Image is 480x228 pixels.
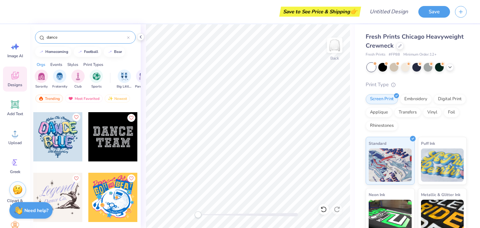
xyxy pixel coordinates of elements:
button: filter button [117,70,132,89]
div: Events [50,62,62,68]
div: Foil [444,108,459,117]
div: Trending [35,95,63,103]
span: Puff Ink [421,140,435,147]
div: Most Favorited [65,95,103,103]
div: Newest [105,95,130,103]
span: Sorority [35,84,48,89]
button: filter button [135,70,150,89]
button: filter button [52,70,67,89]
div: Vinyl [423,108,442,117]
div: Orgs [37,62,45,68]
img: trend_line.gif [77,50,83,54]
img: newest.gif [108,96,113,101]
img: Sorority Image [38,73,45,80]
button: football [74,47,101,57]
span: 👉 [350,7,357,15]
img: Back [328,39,341,52]
div: filter for Sorority [35,70,48,89]
div: bear [114,50,122,54]
button: filter button [90,70,103,89]
div: Applique [366,108,392,117]
div: Accessibility label [195,211,201,218]
button: Like [72,113,80,121]
span: Fraternity [52,84,67,89]
button: Like [72,174,80,182]
strong: Need help? [24,207,48,214]
div: Back [330,55,339,61]
button: Like [127,174,135,182]
span: Minimum Order: 12 + [403,52,437,58]
div: Styles [67,62,78,68]
div: Transfers [394,108,421,117]
span: Neon Ink [369,191,385,198]
span: Upload [8,140,22,145]
div: filter for Sports [90,70,103,89]
img: most_fav.gif [68,96,73,101]
span: Parent's Weekend [135,84,150,89]
span: Big Little Reveal [117,84,132,89]
div: Embroidery [400,94,432,104]
button: filter button [71,70,85,89]
span: Fresh Prints [366,52,385,58]
button: filter button [35,70,48,89]
div: filter for Parent's Weekend [135,70,150,89]
img: Puff Ink [421,148,464,182]
div: filter for Club [71,70,85,89]
img: Fraternity Image [56,73,63,80]
img: trend_line.gif [39,50,44,54]
div: Save to See Price & Shipping [281,7,359,17]
button: homecoming [35,47,71,57]
input: Try "Alpha" [46,34,127,41]
span: Sports [91,84,102,89]
div: Rhinestones [366,121,398,131]
span: Metallic & Glitter Ink [421,191,460,198]
input: Untitled Design [364,5,413,18]
img: Standard [369,148,412,182]
span: # FP88 [389,52,400,58]
img: Big Little Reveal Image [121,73,128,80]
div: football [84,50,98,54]
img: Parent's Weekend Image [139,73,147,80]
div: filter for Big Little Reveal [117,70,132,89]
div: filter for Fraternity [52,70,67,89]
img: Club Image [74,73,82,80]
button: Save [418,6,450,18]
span: Greek [10,169,20,174]
div: Digital Print [434,94,466,104]
img: trending.gif [38,96,44,101]
span: Club [74,84,82,89]
span: Fresh Prints Chicago Heavyweight Crewneck [366,33,464,50]
span: Image AI [7,53,23,59]
div: Print Type [366,81,467,89]
span: Standard [369,140,386,147]
span: Add Text [7,111,23,116]
img: trend_line.gif [107,50,113,54]
span: Designs [8,82,22,88]
div: Print Types [83,62,103,68]
span: Clipart & logos [4,198,26,209]
button: bear [104,47,125,57]
button: Like [127,114,135,122]
div: Screen Print [366,94,398,104]
div: homecoming [45,50,68,54]
img: Sports Image [93,73,100,80]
